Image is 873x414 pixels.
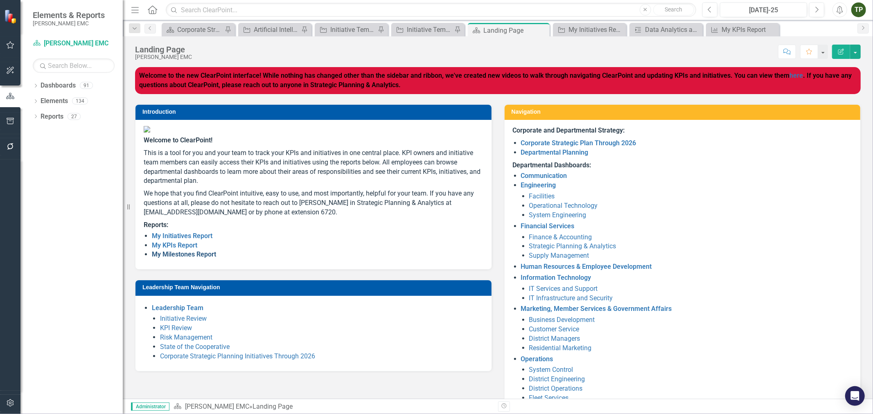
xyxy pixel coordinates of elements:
[529,325,580,333] a: Customer Service
[851,2,866,17] button: TP
[254,25,299,35] div: Artificial Intelligence Outlook
[529,202,598,209] a: Operational Technology
[160,352,315,360] a: Corporate Strategic Planning Initiatives Through 2026
[80,82,93,89] div: 91
[653,4,694,16] button: Search
[521,148,589,156] a: Departmental Planning
[529,192,555,200] a: Facilities
[142,284,487,290] h3: Leadership Team Navigation
[665,6,682,13] span: Search
[41,81,76,90] a: Dashboards
[845,386,865,406] div: Open Intercom Messenger
[529,335,580,342] a: District Managers
[152,304,203,312] a: Leadership Team
[135,45,192,54] div: Landing Page
[393,25,452,35] a: Initiative Template DPT
[144,187,483,219] p: We hope that you find ClearPoint intuitive, easy to use, and most importantly, helpful for your t...
[144,136,212,144] span: Welcome to ClearPoint!
[529,316,595,324] a: Business Development
[555,25,624,35] a: My Initiatives Report
[4,9,19,24] img: ClearPoint Strategy
[512,109,857,115] h3: Navigation
[529,366,573,373] a: System Control
[174,402,492,412] div: »
[521,305,672,313] a: Marketing, Member Services & Government Affairs
[529,233,592,241] a: Finance & Accounting
[529,344,592,352] a: Residential Marketing
[160,324,192,332] a: KPI Review
[521,355,553,363] a: Operations
[317,25,376,35] a: Initiative Template CDT
[33,59,115,73] input: Search Below...
[407,25,452,35] div: Initiative Template DPT
[152,241,197,249] a: My KPIs Report
[253,403,293,410] div: Landing Page
[521,274,591,281] a: Information Technology
[529,294,613,302] a: IT Infrastructure and Security
[529,252,589,259] a: Supply Management
[166,3,696,17] input: Search ClearPoint...
[135,54,192,60] div: [PERSON_NAME] EMC
[632,25,701,35] a: Data Analytics and Business Intelligence Strategy
[144,149,480,185] span: This is a tool for you and your team to track your KPIs and initiatives in one central place. KPI...
[529,375,585,383] a: District Engineering
[513,126,625,134] strong: Corporate and Departmental Strategy:
[521,222,575,230] a: Financial Services
[152,250,216,258] a: My Milestones Report
[33,10,105,20] span: Elements & Reports
[160,315,207,322] a: Initiative Review
[529,394,569,402] a: Fleet Services
[185,403,249,410] a: [PERSON_NAME] EMC
[722,25,777,35] div: My KPIs Report
[41,97,68,106] a: Elements
[720,2,807,17] button: [DATE]-25
[645,25,701,35] div: Data Analytics and Business Intelligence Strategy
[33,20,105,27] small: [PERSON_NAME] EMC
[68,113,81,120] div: 27
[529,385,583,392] a: District Operations
[513,161,591,169] strong: Departmental Dashboards:
[139,72,852,89] strong: Welcome to the new ClearPoint interface! While nothing has changed other than the sidebar and rib...
[144,126,483,133] img: Jackson%20EMC%20high_res%20v2.png
[790,72,803,79] a: here
[529,211,587,219] a: System Engineering
[483,25,548,36] div: Landing Page
[160,343,230,351] a: State of the Cooperative
[521,181,556,189] a: Engineering
[160,333,212,341] a: Risk Management
[33,39,115,48] a: [PERSON_NAME] EMC
[144,221,168,229] strong: Reports:
[131,403,169,411] span: Administrator
[152,232,212,240] a: My Initiatives Report
[330,25,376,35] div: Initiative Template CDT
[142,109,487,115] h3: Introduction
[529,242,616,250] a: Strategic Planning & Analytics
[72,98,88,105] div: 134
[521,172,567,180] a: Communication
[41,112,63,122] a: Reports
[177,25,223,35] div: Corporate Strategic Plan Through 2026
[568,25,624,35] div: My Initiatives Report
[164,25,223,35] a: Corporate Strategic Plan Through 2026
[521,263,652,270] a: Human Resources & Employee Development
[521,139,636,147] a: Corporate Strategic Plan Through 2026
[240,25,299,35] a: Artificial Intelligence Outlook
[708,25,777,35] a: My KPIs Report
[529,285,598,292] a: IT Services and Support
[723,5,804,15] div: [DATE]-25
